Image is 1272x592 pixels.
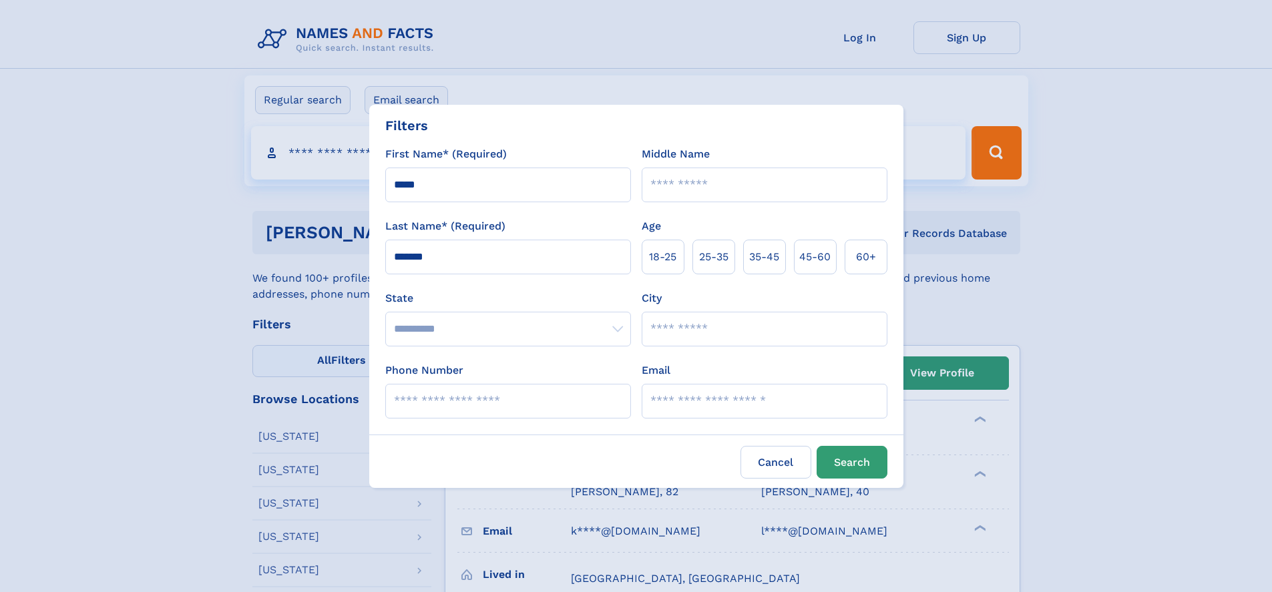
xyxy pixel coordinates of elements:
[649,249,676,265] span: 18‑25
[817,446,887,479] button: Search
[385,290,631,306] label: State
[385,218,505,234] label: Last Name* (Required)
[740,446,811,479] label: Cancel
[642,362,670,378] label: Email
[385,362,463,378] label: Phone Number
[699,249,728,265] span: 25‑35
[799,249,831,265] span: 45‑60
[385,146,507,162] label: First Name* (Required)
[642,218,661,234] label: Age
[749,249,779,265] span: 35‑45
[385,115,428,135] div: Filters
[856,249,876,265] span: 60+
[642,290,662,306] label: City
[642,146,710,162] label: Middle Name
